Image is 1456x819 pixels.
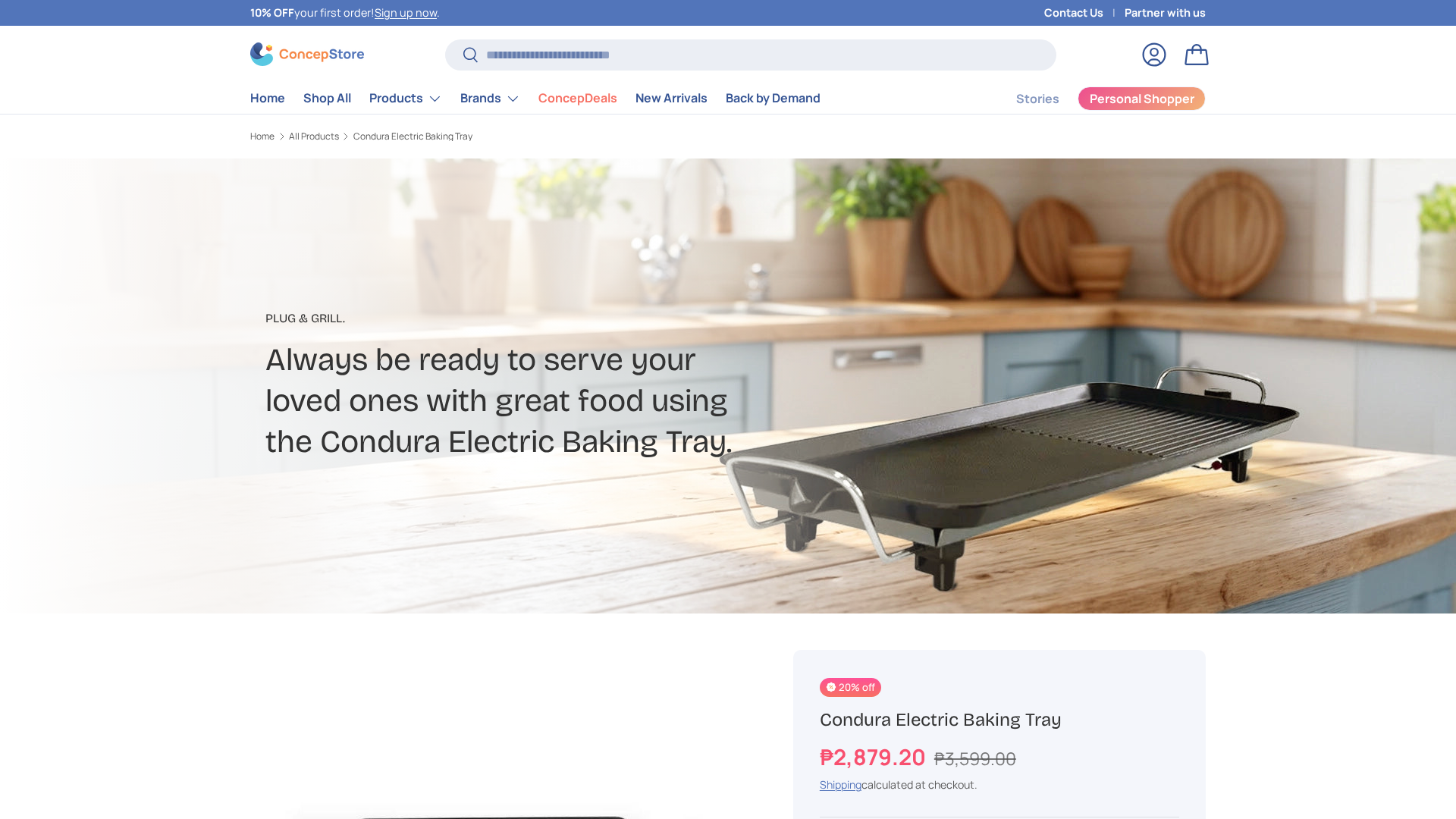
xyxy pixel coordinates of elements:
p: your first order! . [250,5,440,21]
nav: Primary [250,83,821,114]
a: Back by Demand [726,83,821,113]
summary: Brands [451,83,529,114]
a: Home [250,83,285,113]
a: Sign up now [375,5,437,20]
a: Contact Us [1044,5,1125,21]
a: ConcepDeals [538,83,617,113]
nav: Secondary [980,83,1206,114]
s: ₱3,599.00 [934,746,1016,770]
a: Personal Shopper [1078,86,1206,111]
a: Brands [460,83,520,114]
strong: ₱2,879.20 [820,742,930,772]
summary: Products [360,83,451,114]
a: Partner with us [1125,5,1206,21]
a: Stories [1016,84,1059,114]
p: Plug & Grill. [265,309,848,328]
a: Shop All [303,83,351,113]
h2: Always be ready to serve your loved ones with great food using the Condura Electric Baking Tray. [265,340,848,463]
span: Personal Shopper [1090,93,1194,105]
a: New Arrivals [635,83,708,113]
span: 20% off [820,678,881,697]
a: All Products [289,132,339,141]
div: calculated at checkout. [820,777,1179,792]
strong: 10% OFF [250,5,294,20]
a: Condura Electric Baking Tray [353,132,472,141]
a: Home [250,132,275,141]
nav: Breadcrumbs [250,130,757,143]
a: Shipping [820,777,861,792]
a: Products [369,83,442,114]
img: ConcepStore [250,42,364,66]
h1: Condura Electric Baking Tray [820,708,1179,732]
